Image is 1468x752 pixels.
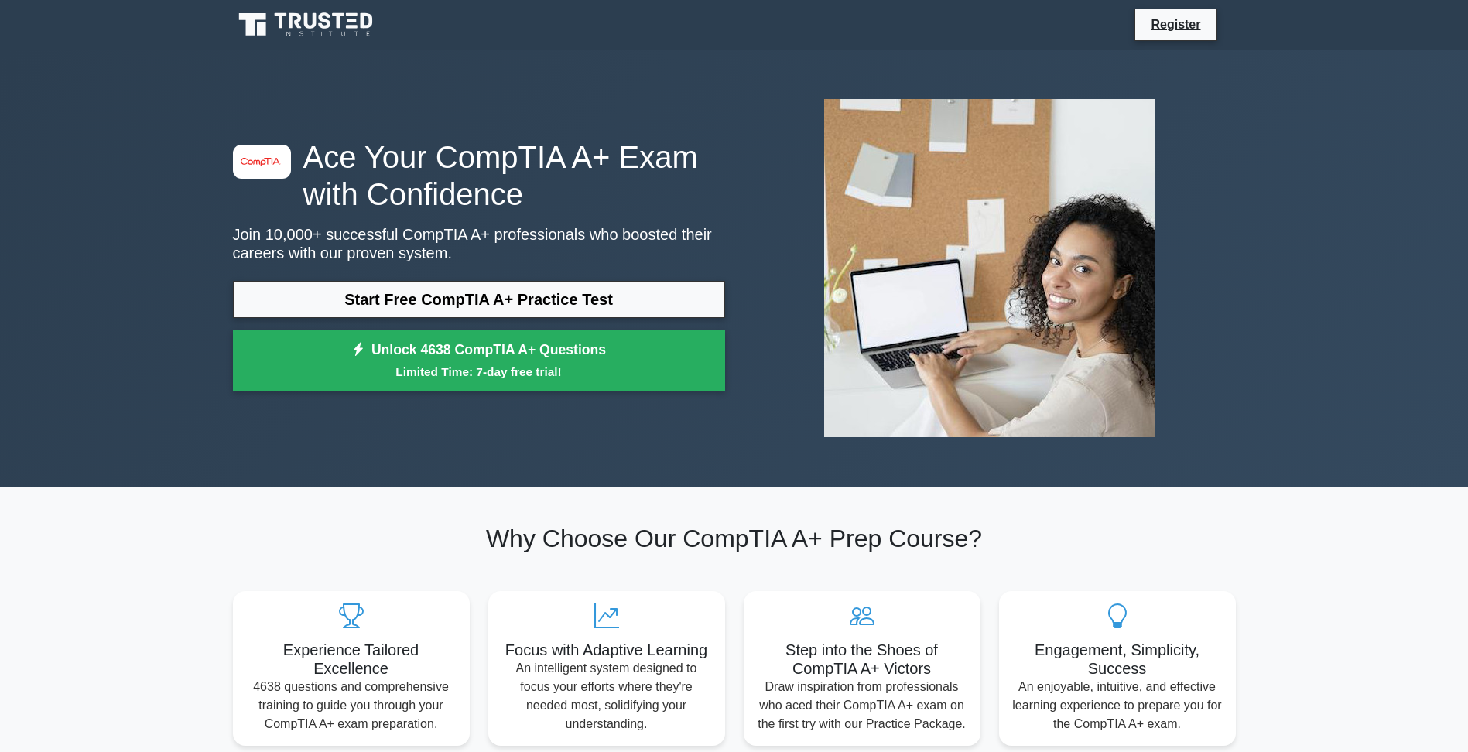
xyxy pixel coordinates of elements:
h5: Step into the Shoes of CompTIA A+ Victors [756,641,968,678]
p: An enjoyable, intuitive, and effective learning experience to prepare you for the CompTIA A+ exam. [1011,678,1223,733]
h5: Engagement, Simplicity, Success [1011,641,1223,678]
p: Draw inspiration from professionals who aced their CompTIA A+ exam on the first try with our Prac... [756,678,968,733]
small: Limited Time: 7-day free trial! [252,363,706,381]
a: Unlock 4638 CompTIA A+ QuestionsLimited Time: 7-day free trial! [233,330,725,391]
h5: Focus with Adaptive Learning [501,641,713,659]
h2: Why Choose Our CompTIA A+ Prep Course? [233,524,1236,553]
h5: Experience Tailored Excellence [245,641,457,678]
p: An intelligent system designed to focus your efforts where they're needed most, solidifying your ... [501,659,713,733]
a: Register [1141,15,1210,34]
h1: Ace Your CompTIA A+ Exam with Confidence [233,138,725,213]
a: Start Free CompTIA A+ Practice Test [233,281,725,318]
p: Join 10,000+ successful CompTIA A+ professionals who boosted their careers with our proven system. [233,225,725,262]
p: 4638 questions and comprehensive training to guide you through your CompTIA A+ exam preparation. [245,678,457,733]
